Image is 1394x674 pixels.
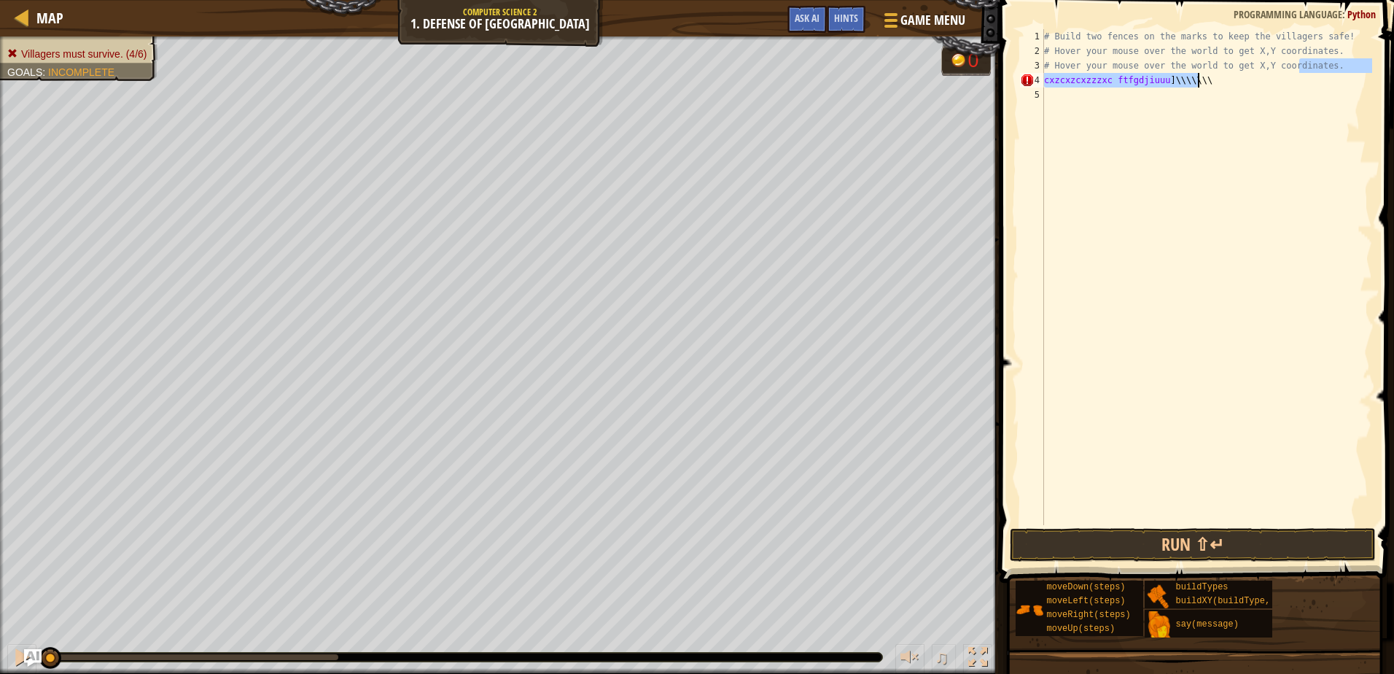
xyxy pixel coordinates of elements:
[1047,610,1131,620] span: moveRight(steps)
[42,66,48,78] span: :
[900,11,965,30] span: Game Menu
[795,11,819,25] span: Ask AI
[29,8,63,28] a: Map
[873,6,974,40] button: Game Menu
[1020,88,1044,102] div: 5
[1145,611,1172,639] img: portrait.png
[935,646,949,668] span: ♫
[1234,7,1342,21] span: Programming language
[967,51,982,71] div: 0
[48,66,114,78] span: Incomplete
[36,8,63,28] span: Map
[1047,582,1126,592] span: moveDown(steps)
[1176,619,1239,630] span: say(message)
[1347,7,1376,21] span: Python
[1016,596,1043,624] img: portrait.png
[1020,58,1044,73] div: 3
[24,649,42,667] button: Ask AI
[963,644,992,674] button: Toggle fullscreen
[941,45,991,76] div: Team 'humans' has 0 gold.
[1342,7,1347,21] span: :
[1047,624,1115,634] span: moveUp(steps)
[7,47,147,61] li: Villagers must survive.
[1020,73,1044,88] div: 4
[7,644,36,674] button: Ctrl + P: Pause
[7,66,42,78] span: Goals
[1047,596,1126,606] span: moveLeft(steps)
[834,11,858,25] span: Hints
[895,644,924,674] button: Adjust volume
[787,6,827,33] button: Ask AI
[1010,528,1375,562] button: Run ⇧↵
[21,48,147,60] span: Villagers must survive. (4/6)
[1145,582,1172,610] img: portrait.png
[1176,596,1302,606] span: buildXY(buildType, x, y)
[1020,29,1044,44] div: 1
[1176,582,1228,592] span: buildTypes
[1020,44,1044,58] div: 2
[932,644,957,674] button: ♫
